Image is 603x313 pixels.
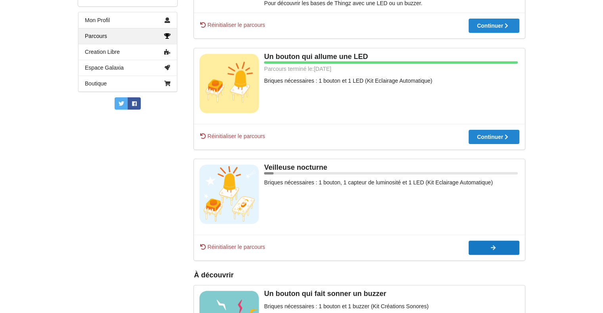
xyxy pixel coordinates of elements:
[199,65,518,73] div: Parcours terminé le: [DATE]
[199,243,265,251] span: Réinitialiser le parcours
[194,271,525,280] div: À découvrir
[199,21,265,29] span: Réinitialiser le parcours
[199,178,519,186] div: Briques nécessaires : 1 bouton, 1 capteur de luminosité et 1 LED (Kit Eclairage Automatique)
[199,163,519,172] div: Veilleuse nocturne
[199,289,519,298] div: Un bouton qui fait sonner un buzzer
[199,52,519,61] div: Un bouton qui allume une LED
[78,76,177,91] a: Boutique
[477,23,511,28] div: Continuer
[78,60,177,76] a: Espace Galaxia
[78,12,177,28] a: Mon Profil
[199,132,265,140] span: Réinitialiser le parcours
[199,54,259,113] img: bouton_led.jpg
[477,134,511,140] div: Continuer
[199,302,519,310] div: Briques nécessaires : 1 bouton et 1 buzzer (Kit Créations Sonores)
[199,165,259,224] img: veilleuse+led+pcb+ok.jpg
[78,28,177,44] a: Parcours
[469,130,519,144] button: Continuer
[199,77,519,85] div: Briques nécessaires : 1 bouton et 1 LED (Kit Eclairage Automatique)
[469,19,519,33] button: Continuer
[78,44,177,60] a: Creation Libre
